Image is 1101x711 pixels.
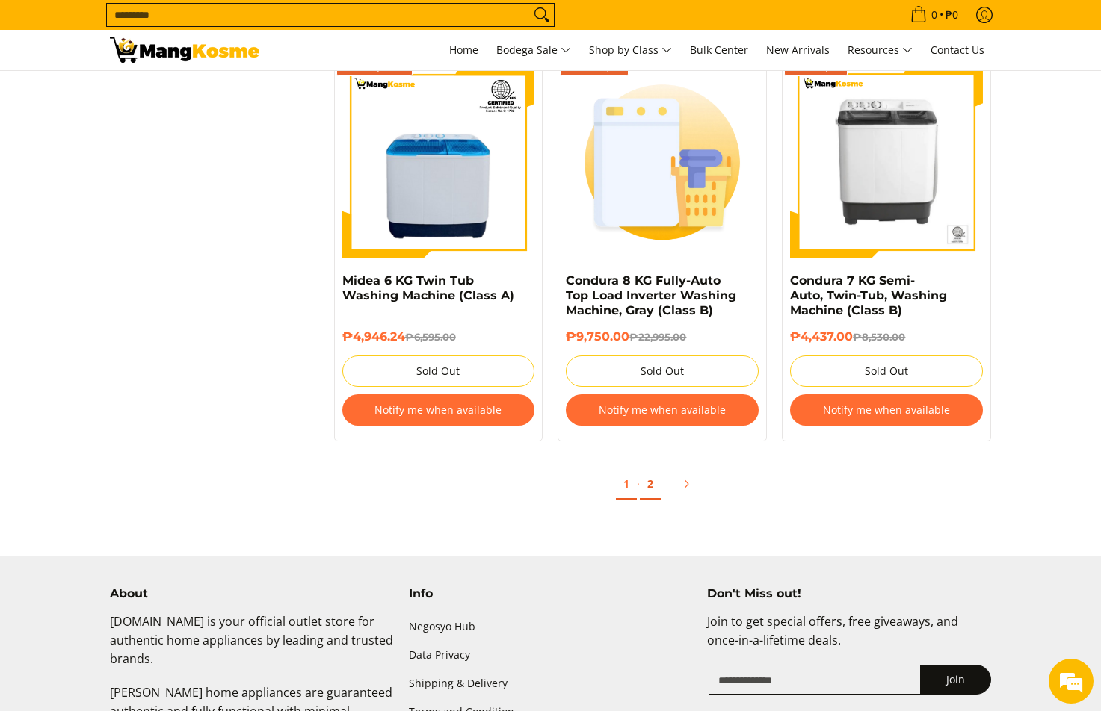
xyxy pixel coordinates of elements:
[342,329,535,344] h6: ₱4,946.24
[931,43,984,57] span: Contact Us
[496,41,571,60] span: Bodega Sale
[929,10,940,20] span: 0
[449,43,478,57] span: Home
[788,63,844,72] span: Save ₱4,093
[759,30,837,70] a: New Arrivals
[78,84,251,103] div: Chat with us now
[589,41,672,60] span: Shop by Class
[342,66,535,258] img: Midea 6 KG Twin Tub Washing Machine (Class A)
[840,30,920,70] a: Resources
[943,10,960,20] span: ₱0
[274,30,992,70] nav: Main Menu
[616,469,637,500] a: 1
[566,394,759,426] button: Notify me when available
[342,355,535,387] button: Sold Out
[87,188,206,339] span: We're online!
[707,612,991,665] p: Join to get special offers, free giveaways, and once-in-a-lifetime deals.
[110,612,394,683] p: [DOMAIN_NAME] is your official outlet store for authentic home appliances by leading and trusted ...
[245,7,281,43] div: Minimize live chat window
[790,329,983,344] h6: ₱4,437.00
[405,331,456,343] del: ₱6,595.00
[409,612,693,641] a: Negosyo Hub
[923,30,992,70] a: Contact Us
[327,464,999,512] ul: Pagination
[766,43,830,57] span: New Arrivals
[629,331,686,343] del: ₱22,995.00
[707,586,991,601] h4: Don't Miss out!
[110,37,259,63] img: Washing Machines l Mang Kosme: Home Appliances Warehouse Sale Partner
[342,273,514,302] a: Midea 6 KG Twin Tub Washing Machine (Class A)
[409,642,693,670] a: Data Privacy
[530,4,554,26] button: Search
[790,66,983,258] img: condura-semi-automatic-7-kilos-twin-tub-washing-machine-front-view-mang-kosme
[442,30,486,70] a: Home
[640,469,661,500] a: 2
[848,41,913,60] span: Resources
[566,66,759,258] img: Condura 8 KG Fully-Auto Top Load Inverter Washing Machine, Gray (Class B)
[690,43,748,57] span: Bulk Center
[582,30,679,70] a: Shop by Class
[564,63,625,72] span: Save ₱13,245
[566,355,759,387] button: Sold Out
[342,394,535,426] button: Notify me when available
[637,476,640,491] span: ·
[853,331,905,343] del: ₱8,530.00
[489,30,579,70] a: Bodega Sale
[340,63,410,72] span: Save ₱1,648.76
[409,670,693,698] a: Shipping & Delivery
[566,329,759,344] h6: ₱9,750.00
[790,394,983,426] button: Notify me when available
[920,665,991,695] button: Join
[566,273,736,317] a: Condura 8 KG Fully-Auto Top Load Inverter Washing Machine, Gray (Class B)
[906,7,963,23] span: •
[110,586,394,601] h4: About
[409,586,693,601] h4: Info
[682,30,756,70] a: Bulk Center
[790,273,947,317] a: Condura 7 KG Semi-Auto, Twin-Tub, Washing Machine (Class B)
[790,355,983,387] button: Sold Out
[7,408,285,460] textarea: Type your message and hit 'Enter'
